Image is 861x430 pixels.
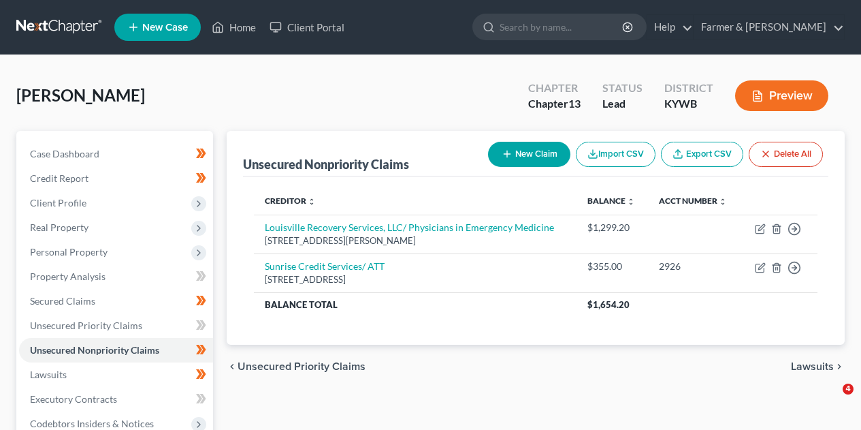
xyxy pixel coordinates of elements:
span: $1,654.20 [587,299,630,310]
a: Acct Number unfold_more [659,196,727,206]
input: Search by name... [500,14,624,40]
span: [PERSON_NAME] [16,85,145,105]
i: chevron_right [834,361,845,372]
span: New Case [142,22,188,33]
span: Unsecured Nonpriority Claims [30,344,159,356]
a: Unsecured Nonpriority Claims [19,338,213,363]
a: Executory Contracts [19,387,213,412]
button: Delete All [749,142,823,167]
a: Creditor unfold_more [265,196,316,206]
a: Farmer & [PERSON_NAME] [694,15,844,40]
span: Client Profile [30,197,86,209]
div: [STREET_ADDRESS] [265,273,565,286]
span: Unsecured Priority Claims [238,361,365,372]
a: Secured Claims [19,289,213,313]
th: Balance Total [254,292,576,317]
a: Unsecured Priority Claims [19,313,213,338]
button: Preview [735,80,828,111]
iframe: Intercom live chat [815,384,847,416]
div: [STREET_ADDRESS][PERSON_NAME] [265,234,565,247]
a: Case Dashboard [19,142,213,166]
a: Home [205,15,263,40]
div: Status [602,80,643,96]
a: Credit Report [19,166,213,191]
i: unfold_more [627,198,635,206]
span: 4 [843,384,854,395]
span: Case Dashboard [30,148,99,159]
i: unfold_more [719,198,727,206]
span: Unsecured Priority Claims [30,320,142,331]
div: Unsecured Nonpriority Claims [243,156,409,172]
a: Lawsuits [19,363,213,387]
span: Executory Contracts [30,393,117,405]
button: chevron_left Unsecured Priority Claims [227,361,365,372]
div: $355.00 [587,260,638,273]
i: chevron_left [227,361,238,372]
div: Lead [602,96,643,112]
span: Credit Report [30,172,88,184]
span: Lawsuits [30,369,67,380]
a: Export CSV [661,142,743,167]
a: Sunrise Credit Services/ ATT [265,260,385,272]
div: 2926 [659,260,730,273]
a: Help [647,15,693,40]
div: KYWB [664,96,713,112]
a: Balance unfold_more [587,196,635,206]
a: Property Analysis [19,264,213,289]
span: Real Property [30,221,88,233]
a: Client Portal [263,15,351,40]
span: Codebtors Insiders & Notices [30,418,154,429]
div: $1,299.20 [587,221,638,234]
button: Lawsuits chevron_right [791,361,845,372]
a: Louisville Recovery Services, LLC/ Physicians in Emergency Medicine [265,221,554,233]
button: New Claim [488,142,570,167]
span: Secured Claims [30,295,95,307]
span: Personal Property [30,246,108,258]
i: unfold_more [308,198,316,206]
div: Chapter [528,96,581,112]
span: Lawsuits [791,361,834,372]
button: Import CSV [576,142,655,167]
span: 13 [568,97,581,110]
span: Property Analysis [30,271,105,282]
div: District [664,80,713,96]
div: Chapter [528,80,581,96]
